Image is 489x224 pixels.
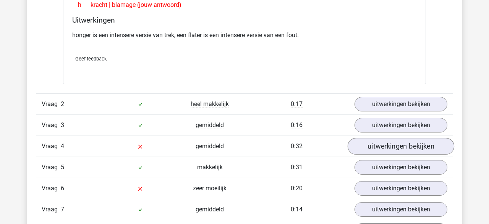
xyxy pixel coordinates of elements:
[355,181,447,196] a: uitwerkingen bekijken
[42,205,61,214] span: Vraag
[61,206,64,213] span: 7
[193,185,227,192] span: zeer moeilijk
[291,206,303,213] span: 0:14
[72,16,417,25] h4: Uitwerkingen
[42,100,61,109] span: Vraag
[61,100,64,108] span: 2
[61,164,64,171] span: 5
[291,100,303,108] span: 0:17
[291,185,303,192] span: 0:20
[191,100,229,108] span: heel makkelijk
[348,138,454,155] a: uitwerkingen bekijken
[355,97,447,111] a: uitwerkingen bekijken
[42,121,61,130] span: Vraag
[72,31,417,40] p: honger is een intensere versie van trek, een flater is een intensere versie van een fout.
[196,206,224,213] span: gemiddeld
[197,164,223,171] span: makkelijk
[355,202,447,217] a: uitwerkingen bekijken
[355,160,447,175] a: uitwerkingen bekijken
[42,163,61,172] span: Vraag
[291,142,303,150] span: 0:32
[196,142,224,150] span: gemiddeld
[42,142,61,151] span: Vraag
[75,56,107,62] span: Geef feedback
[291,121,303,129] span: 0:16
[355,118,447,132] a: uitwerkingen bekijken
[61,142,64,150] span: 4
[291,164,303,171] span: 0:31
[42,184,61,193] span: Vraag
[61,121,64,129] span: 3
[72,0,417,10] div: kracht | blamage (jouw antwoord)
[61,185,64,192] span: 6
[78,0,91,10] span: h
[196,121,224,129] span: gemiddeld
